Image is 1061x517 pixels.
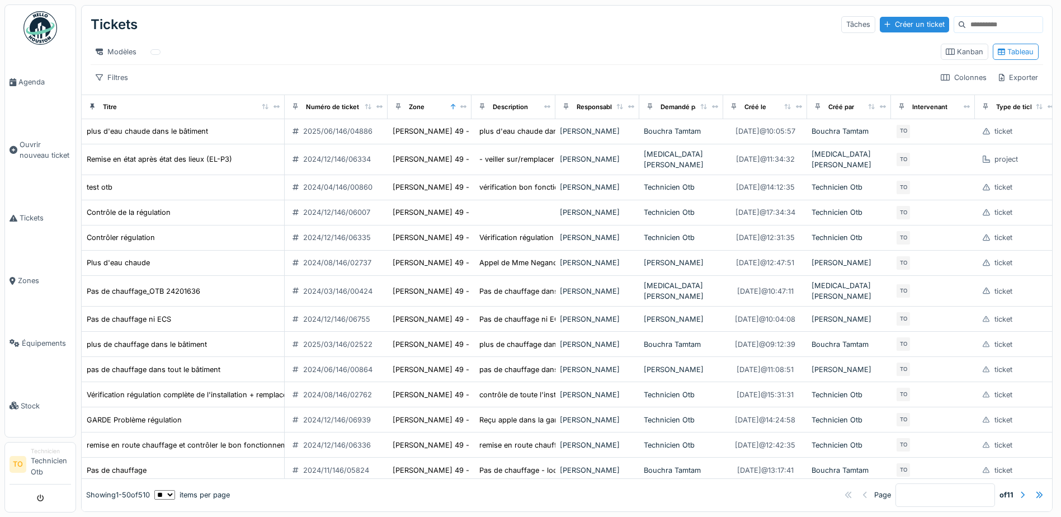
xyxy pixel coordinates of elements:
div: TO [895,311,911,327]
a: Ouvrir nouveau ticket [5,114,76,187]
div: Technicien Otb [644,182,719,192]
div: [PERSON_NAME] 49 - site [393,389,483,400]
div: ticket [994,314,1012,325]
div: [PERSON_NAME] [560,389,635,400]
div: plus de chauffage dans le bâtiment [87,339,207,350]
div: Pas de chauffage - locataire JMAHRI joignable a... [479,465,651,476]
div: Modèles [91,44,142,60]
div: remise en route chauffage et contrôler le bon f... [479,440,645,450]
div: Pas de chauffage ni ECS [87,314,171,325]
div: test otb [87,182,112,192]
div: Créer un ticket [880,17,949,32]
div: Pas de chauffage dans l'immeuble depuis 3 jours [479,286,648,297]
div: Bouchra Tamtam [644,339,719,350]
div: [DATE] @ 11:34:32 [736,154,795,164]
span: Stock [21,401,71,411]
div: TO [895,205,911,220]
div: Numéro de ticket [306,102,359,112]
div: ticket [994,232,1012,243]
a: Tickets [5,187,76,250]
div: TO [895,230,911,246]
div: ticket [994,440,1012,450]
div: Page [874,490,891,500]
div: Technicien Otb [644,232,719,243]
div: [PERSON_NAME] 49 - site [393,286,483,297]
div: [DATE] @ 17:34:34 [735,207,795,218]
div: [PERSON_NAME] 49 - site [393,182,483,192]
div: Technicien Otb [812,207,886,218]
div: [PERSON_NAME] 49 - site [393,339,483,350]
div: Appel de Mme Neganck à OTB. [479,257,586,268]
div: 2024/04/146/00860 [303,182,372,192]
div: 2024/11/146/05824 [303,465,369,476]
div: [PERSON_NAME] 49 - site [393,154,483,164]
div: [PERSON_NAME] [560,364,635,375]
strong: of 11 [999,490,1013,500]
div: [PERSON_NAME] [812,364,886,375]
div: [PERSON_NAME] [812,257,886,268]
div: 2024/08/146/02737 [303,257,371,268]
div: Colonnes [936,69,992,86]
div: Type de ticket [996,102,1040,112]
div: Titre [103,102,117,112]
a: Stock [5,374,76,437]
div: 2024/12/146/06334 [303,154,371,164]
div: Bouchra Tamtam [812,126,886,137]
div: [PERSON_NAME] [560,440,635,450]
div: [MEDICAL_DATA][PERSON_NAME] [812,149,886,170]
div: [PERSON_NAME] [560,154,635,164]
div: Reçu apple dans la garde. [479,415,568,425]
div: [DATE] @ 10:04:08 [735,314,795,325]
div: [PERSON_NAME] [644,314,719,325]
img: Badge_color-CXgf-gQk.svg [23,11,57,45]
div: Exporter [994,69,1043,86]
div: TO [895,283,911,299]
li: TO [10,456,26,473]
div: [PERSON_NAME] [560,207,635,218]
div: 2024/03/146/00424 [303,286,372,297]
div: [DATE] @ 09:12:39 [735,339,795,350]
div: TO [895,180,911,195]
div: [MEDICAL_DATA][PERSON_NAME] [644,149,719,170]
div: 2025/06/146/04886 [303,126,372,137]
div: [PERSON_NAME] [560,314,635,325]
div: plus d'eau chaude dans le bâtiment [479,126,601,137]
div: [DATE] @ 10:47:11 [737,286,794,297]
div: Description [493,102,528,112]
div: project [994,154,1018,164]
div: Contrôle de la régulation [87,207,171,218]
div: [PERSON_NAME] 49 - site [393,440,483,450]
div: ticket [994,182,1012,192]
div: [DATE] @ 15:31:31 [737,389,794,400]
div: [PERSON_NAME] [644,257,719,268]
div: [DATE] @ 12:42:35 [735,440,795,450]
div: TO [895,152,911,167]
div: items per page [154,490,230,500]
div: [PERSON_NAME] [560,286,635,297]
div: remise en route chauffage et contrôler le bon fonctionnement [87,440,298,450]
span: Ouvrir nouveau ticket [20,139,71,161]
div: [DATE] @ 10:05:57 [735,126,795,137]
div: Bouchra Tamtam [812,339,886,350]
div: 2024/08/146/02762 [303,389,372,400]
div: TO [895,462,911,478]
div: Demandé par [661,102,701,112]
a: Équipements [5,312,76,374]
div: [PERSON_NAME] 49 - site [393,207,483,218]
div: [PERSON_NAME] [560,465,635,476]
div: TO [895,124,911,139]
div: Bouchra Tamtam [644,126,719,137]
div: [PERSON_NAME] 49 - site [393,415,483,425]
div: 2024/06/146/00864 [303,364,372,375]
div: [DATE] @ 14:24:58 [735,415,795,425]
div: Technicien Otb [644,415,719,425]
li: Technicien Otb [31,447,71,482]
div: Tickets [91,10,138,39]
div: ticket [994,364,1012,375]
div: [PERSON_NAME] [560,232,635,243]
div: [DATE] @ 11:08:51 [737,364,794,375]
div: Responsable [577,102,616,112]
div: Kanban [946,46,983,57]
div: 2024/12/146/06007 [303,207,370,218]
div: Remise en état après état des lieux (EL-P3) [87,154,232,164]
